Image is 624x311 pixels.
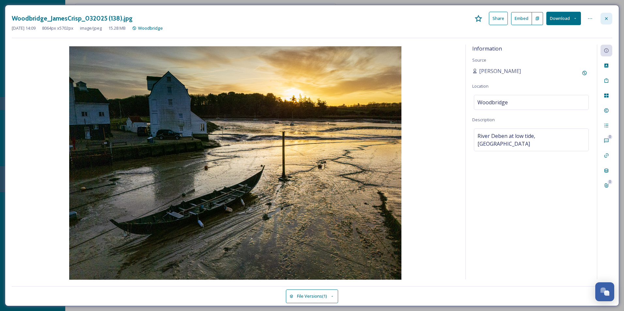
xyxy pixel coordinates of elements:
button: Download [546,12,581,25]
button: Embed [511,12,532,25]
span: Description [472,117,495,123]
div: 0 [608,135,612,139]
span: Location [472,83,489,89]
span: 8064 px x 5702 px [42,25,73,31]
span: Information [472,45,502,52]
button: Open Chat [595,282,614,301]
div: 0 [608,180,612,184]
button: Share [489,12,508,25]
span: 15.28 MB [108,25,126,31]
span: [DATE] 14:09 [12,25,36,31]
span: River Deben at low tide, [GEOGRAPHIC_DATA] [477,132,585,148]
button: File Versions(1) [286,289,338,303]
span: Source [472,57,486,63]
span: Woodbridge [477,98,508,106]
h3: Woodbridge_JamesCrisp_032025 (138).jpg [12,14,133,23]
span: image/jpeg [80,25,102,31]
img: Woodbridge_JamesCrisp_032025%20(138).jpg [12,46,459,281]
span: [PERSON_NAME] [479,67,521,75]
span: Woodbridge [138,25,163,31]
